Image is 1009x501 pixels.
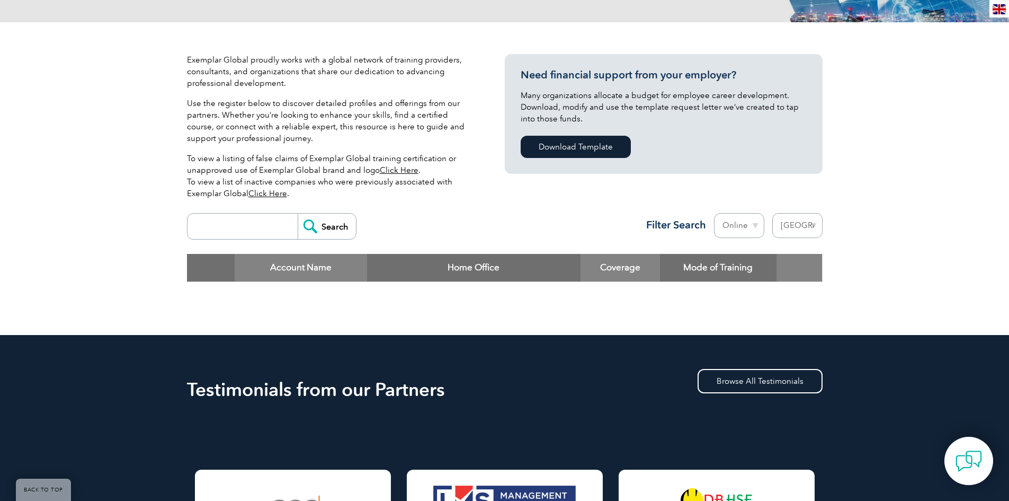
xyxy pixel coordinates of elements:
[581,254,660,282] th: Coverage: activate to sort column ascending
[187,54,473,89] p: Exemplar Global proudly works with a global network of training providers, consultants, and organ...
[187,381,823,398] h2: Testimonials from our Partners
[776,254,822,282] th: : activate to sort column ascending
[16,479,71,501] a: BACK TO TOP
[640,218,706,232] h3: Filter Search
[187,153,473,199] p: To view a listing of false claims of Exemplar Global training certification or unapproved use of ...
[660,254,776,282] th: Mode of Training: activate to sort column ascending
[298,214,356,239] input: Search
[521,136,631,158] a: Download Template
[380,165,418,175] a: Click Here
[521,90,807,125] p: Many organizations allocate a budget for employee career development. Download, modify and use th...
[187,98,473,144] p: Use the register below to discover detailed profiles and offerings from our partners. Whether you...
[956,448,982,474] img: contact-chat.png
[367,254,581,282] th: Home Office: activate to sort column ascending
[521,68,807,82] h3: Need financial support from your employer?
[235,254,367,282] th: Account Name: activate to sort column descending
[698,369,823,393] a: Browse All Testimonials
[993,4,1006,14] img: en
[248,189,287,198] a: Click Here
